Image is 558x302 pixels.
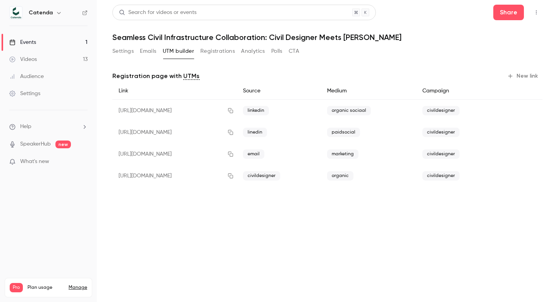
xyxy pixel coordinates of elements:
button: CTA [289,45,299,57]
div: Medium [321,82,416,100]
div: Link [112,82,237,100]
img: Catenda [10,7,22,19]
button: Emails [140,45,156,57]
h1: Seamless Civil Infrastructure Collaboration: Civil Designer Meets [PERSON_NAME] [112,33,542,42]
button: Settings [112,45,134,57]
span: civildesigner [243,171,280,181]
button: UTM builder [163,45,194,57]
div: Videos [9,56,37,63]
div: [URL][DOMAIN_NAME] [112,121,237,143]
button: Registrations [200,45,235,57]
div: Settings [9,90,40,97]
span: email [243,149,264,159]
span: organic [327,171,353,181]
span: new [55,141,71,148]
span: Help [20,123,31,131]
button: New link [504,70,542,82]
div: [URL][DOMAIN_NAME] [112,143,237,165]
div: [URL][DOMAIN_NAME] [112,100,237,122]
div: Search for videos or events [119,9,196,17]
span: civildesigner [422,128,460,137]
a: UTMs [183,71,200,81]
span: civildesigner [422,171,460,181]
span: What's new [20,158,49,166]
button: Polls [271,45,282,57]
div: Events [9,38,36,46]
iframe: Noticeable Trigger [78,158,88,165]
span: marketing [327,149,358,159]
h6: Catenda [29,9,53,17]
a: Manage [69,285,87,291]
span: organic sociaal [327,106,371,115]
span: Pro [10,283,23,292]
span: paidsocial [327,128,360,137]
li: help-dropdown-opener [9,123,88,131]
span: linkedin [243,106,269,115]
button: Share [493,5,524,20]
a: SpeakerHub [20,140,51,148]
span: Plan usage [28,285,64,291]
p: Registration page with [112,71,200,81]
div: [URL][DOMAIN_NAME] [112,165,237,187]
span: linedin [243,128,267,137]
span: civildesigner [422,106,460,115]
div: Campaign [416,82,500,100]
button: Analytics [241,45,265,57]
div: Source [237,82,321,100]
span: civildesigner [422,149,460,159]
div: Audience [9,73,44,80]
